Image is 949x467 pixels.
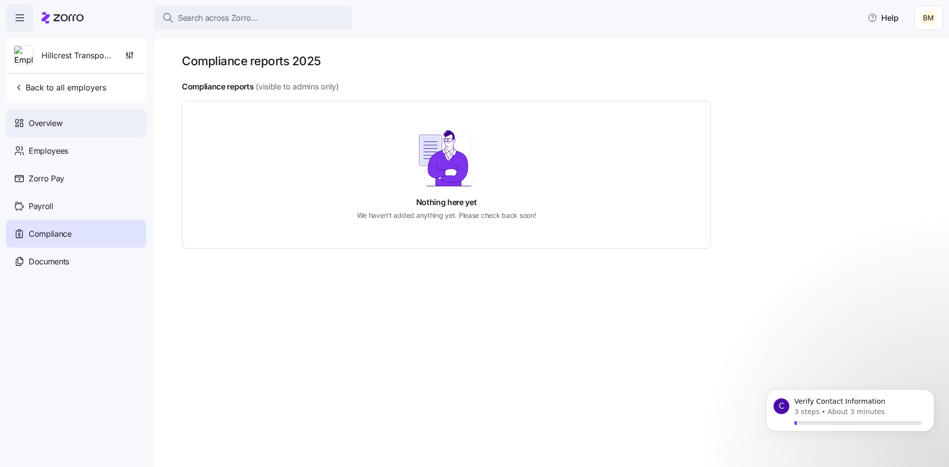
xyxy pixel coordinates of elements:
[860,8,906,28] button: Help
[29,145,68,157] span: Employees
[921,10,937,26] img: 6b5c5d70fdc799de6ae78d14f92ff216
[29,228,72,240] span: Compliance
[14,46,33,66] img: Employer logo
[182,53,321,69] h1: Compliance reports 2025
[29,200,53,212] span: Payroll
[29,255,69,268] span: Documents
[416,197,477,208] h4: Nothing here yet
[10,78,110,97] button: Back to all employers
[6,220,146,248] a: Compliance
[357,210,536,220] h5: We haven't added anything yet. Please check back soon!
[42,49,113,62] span: Hillcrest Transportation Inc.
[6,137,146,165] a: Employees
[29,172,64,185] span: Zorro Pay
[182,81,254,92] h4: Compliance reports
[6,248,146,275] a: Documents
[256,81,339,93] span: (visible to admins only)
[29,117,62,129] span: Overview
[6,165,146,192] a: Zorro Pay
[154,6,352,30] button: Search across Zorro...
[6,192,146,220] a: Payroll
[751,378,949,462] iframe: Intercom notifications message
[867,12,899,24] span: Help
[6,109,146,137] a: Overview
[178,12,258,24] span: Search across Zorro...
[14,82,106,93] span: Back to all employers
